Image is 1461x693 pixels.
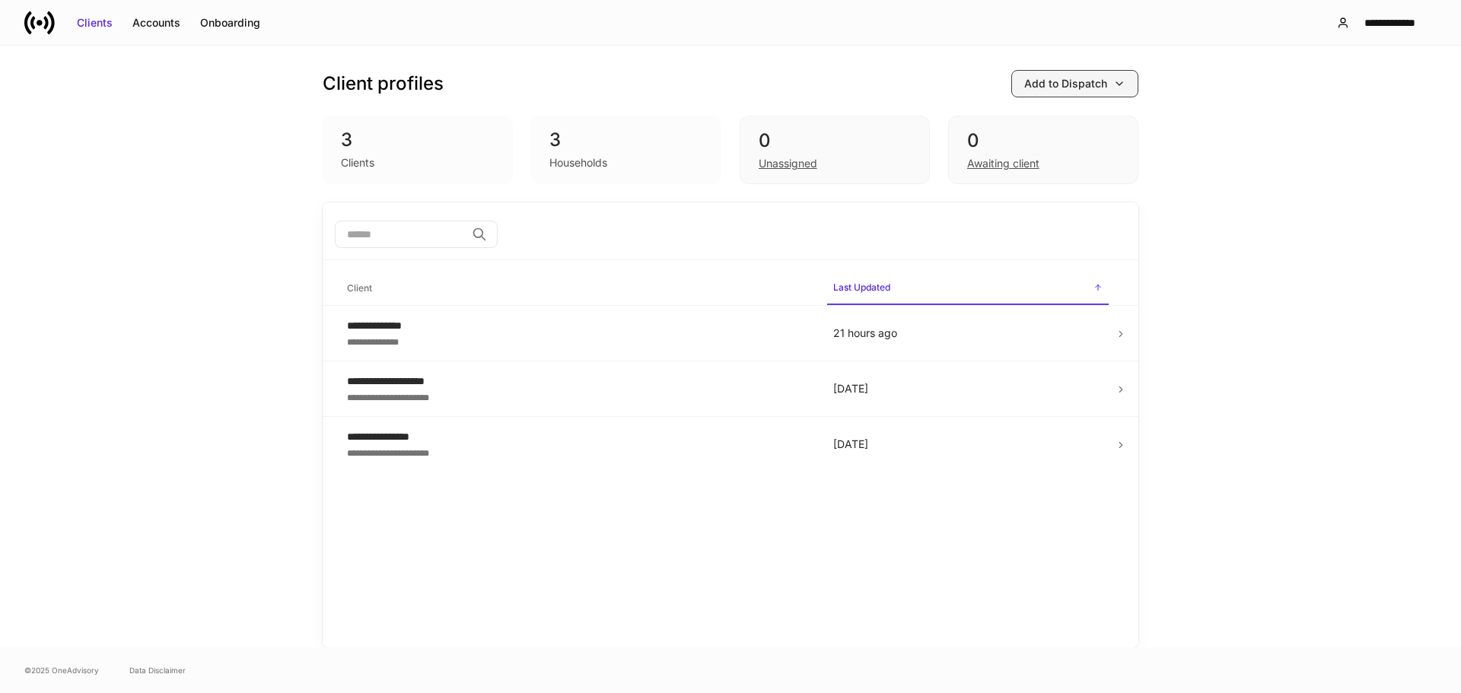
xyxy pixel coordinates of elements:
div: 0Awaiting client [948,116,1138,184]
div: Add to Dispatch [1024,76,1107,91]
button: Add to Dispatch [1011,70,1138,97]
div: 3 [341,128,495,152]
h6: Client [347,281,372,295]
div: 0 [759,129,911,153]
div: Clients [341,155,374,170]
button: Onboarding [190,11,270,35]
span: © 2025 OneAdvisory [24,664,99,676]
div: 0Unassigned [740,116,930,184]
h6: Last Updated [833,280,890,294]
div: Clients [77,15,113,30]
div: Awaiting client [967,156,1039,171]
div: Unassigned [759,156,817,171]
button: Accounts [123,11,190,35]
p: 21 hours ago [833,326,1103,341]
p: [DATE] [833,437,1103,452]
button: Clients [67,11,123,35]
a: Data Disclaimer [129,664,186,676]
span: Last Updated [827,272,1109,305]
div: 3 [549,128,703,152]
h3: Client profiles [323,72,444,96]
p: [DATE] [833,381,1103,396]
div: 0 [967,129,1119,153]
div: Accounts [132,15,180,30]
span: Client [341,273,815,304]
div: Households [549,155,607,170]
div: Onboarding [200,15,260,30]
